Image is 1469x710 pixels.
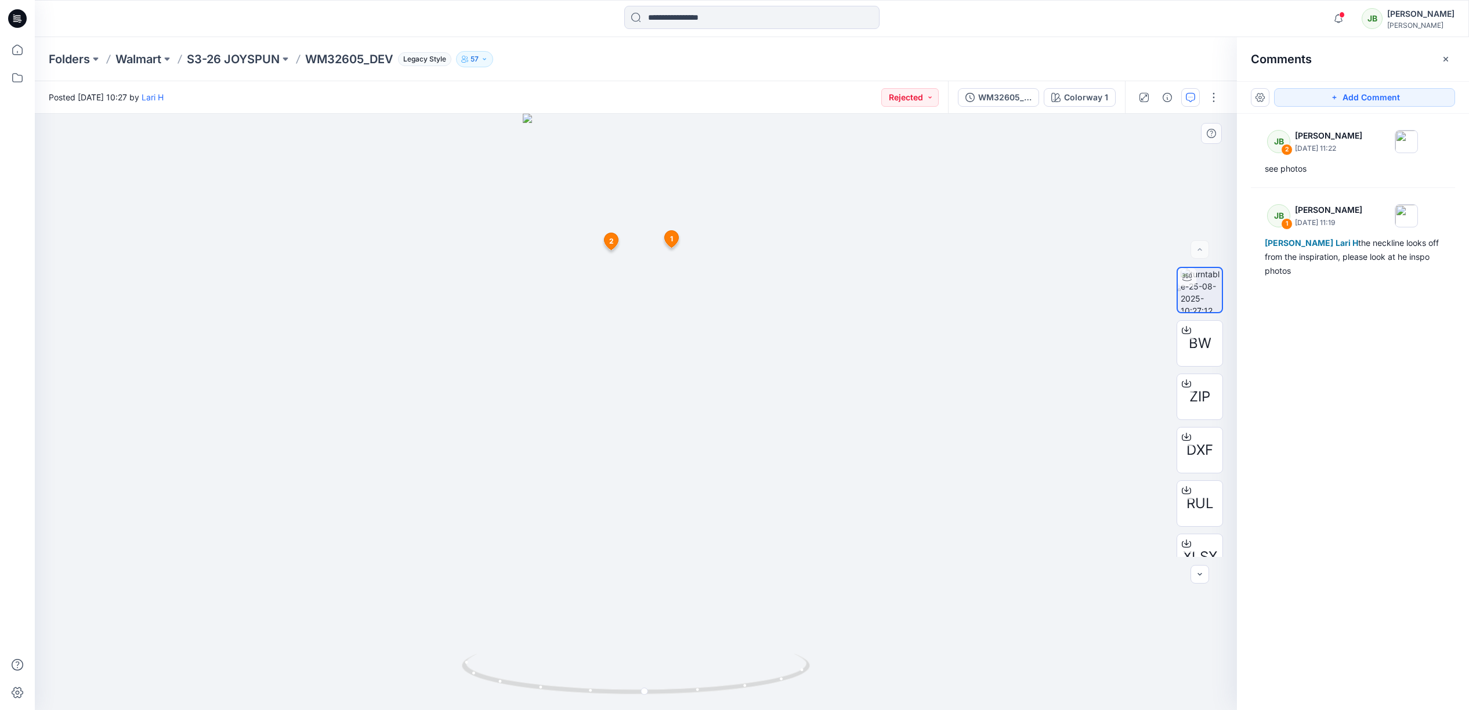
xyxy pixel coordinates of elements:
[1274,88,1455,107] button: Add Comment
[49,91,164,103] span: Posted [DATE] 10:27 by
[1189,386,1210,407] span: ZIP
[115,51,161,67] a: Walmart
[1251,52,1312,66] h2: Comments
[1265,238,1333,248] span: [PERSON_NAME]
[1265,236,1441,278] div: the neckline looks off from the inspiration, please look at he inspo photos
[1189,333,1211,354] span: BW
[1158,88,1177,107] button: Details
[1281,218,1293,230] div: 1
[958,88,1039,107] button: WM32605_DEV_REV1
[1281,144,1293,155] div: 2
[1295,217,1362,229] p: [DATE] 11:19
[471,53,479,66] p: 57
[305,51,393,67] p: WM32605_DEV
[1064,91,1108,104] div: Colorway 1
[1336,238,1358,248] span: Lari H
[1044,88,1116,107] button: Colorway 1
[1267,130,1290,153] div: JB
[142,92,164,102] a: Lari H
[398,52,451,66] span: Legacy Style
[1265,162,1441,176] div: see photos
[393,51,451,67] button: Legacy Style
[1181,268,1222,312] img: turntable-25-08-2025-10:27:12
[1387,7,1454,21] div: [PERSON_NAME]
[1186,440,1213,461] span: DXF
[1295,203,1362,217] p: [PERSON_NAME]
[49,51,90,67] a: Folders
[187,51,280,67] a: S3-26 JOYSPUN
[1362,8,1383,29] div: JB
[1267,204,1290,227] div: JB
[1183,546,1217,567] span: XLSX
[1295,143,1362,154] p: [DATE] 11:22
[1186,493,1214,514] span: RUL
[456,51,493,67] button: 57
[1295,129,1362,143] p: [PERSON_NAME]
[978,91,1032,104] div: WM32605_DEV_REV1
[1387,21,1454,30] div: [PERSON_NAME]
